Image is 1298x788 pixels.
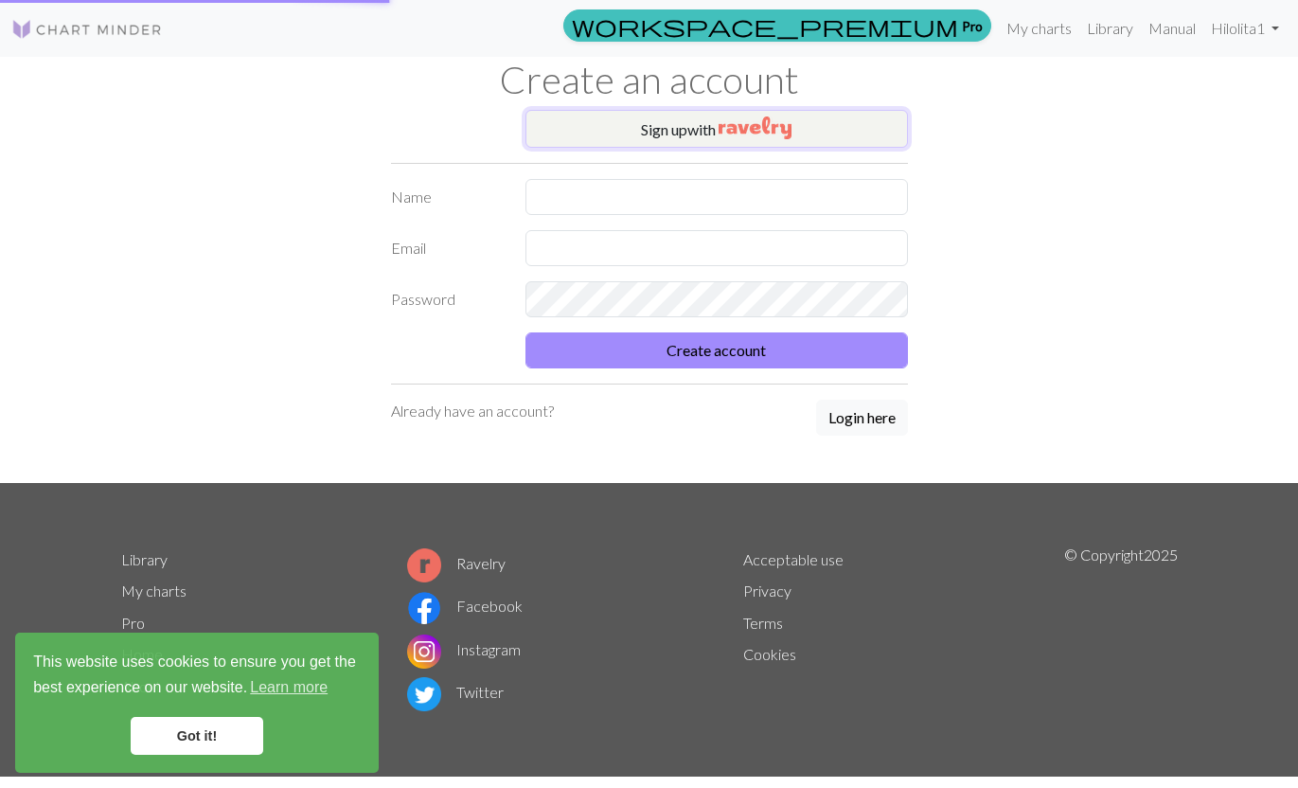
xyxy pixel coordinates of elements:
img: Instagram logo [407,635,441,669]
a: Pro [121,614,145,632]
h1: Create an account [110,57,1189,102]
button: Create account [525,332,908,368]
a: Library [121,550,168,568]
img: Logo [11,18,163,41]
a: Instagram [407,640,521,658]
a: dismiss cookie message [131,717,263,755]
p: Already have an account? [391,400,554,422]
label: Password [380,281,515,317]
a: Facebook [407,597,523,615]
p: © Copyright 2025 [1064,544,1178,716]
a: Login here [816,400,908,438]
img: Ravelry logo [407,548,441,582]
a: My charts [999,9,1079,47]
a: Ravelry [407,554,506,572]
img: Twitter logo [407,677,441,711]
a: Pro [563,9,991,42]
a: Manual [1141,9,1203,47]
span: This website uses cookies to ensure you get the best experience on our website. [33,651,361,702]
div: cookieconsent [15,633,379,773]
a: Twitter [407,683,504,701]
span: workspace_premium [572,12,958,39]
a: Terms [743,614,783,632]
a: Hilolita1 [1203,9,1287,47]
label: Email [380,230,515,266]
label: Name [380,179,515,215]
a: Acceptable use [743,550,844,568]
a: My charts [121,582,187,600]
button: Login here [816,400,908,436]
button: Sign upwith [525,110,908,148]
img: Facebook logo [407,591,441,625]
img: Ravelry [719,116,791,139]
a: learn more about cookies [247,673,330,702]
a: Privacy [743,582,791,600]
a: Library [1079,9,1141,47]
a: Cookies [743,645,796,663]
